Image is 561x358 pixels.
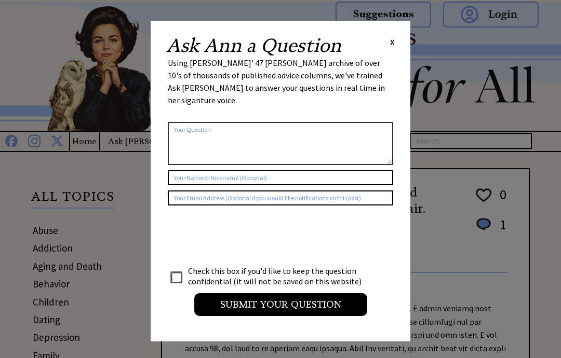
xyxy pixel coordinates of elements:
span: X [390,37,395,47]
h2: Ask Ann a Question [166,36,341,55]
input: Submit your Question [194,293,367,316]
div: Using [PERSON_NAME]' 47 [PERSON_NAME] archive of over 10's of thousands of published advice colum... [168,57,393,117]
iframe: reCAPTCHA [168,216,326,256]
td: Check this box if you'd like to keep the question confidential (it will not be saved on this webs... [188,265,371,287]
input: Your Email Address (Optional if you would like notifications on this post) [168,190,393,205]
input: Your Name or Nickname (Optional) [168,170,393,185]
